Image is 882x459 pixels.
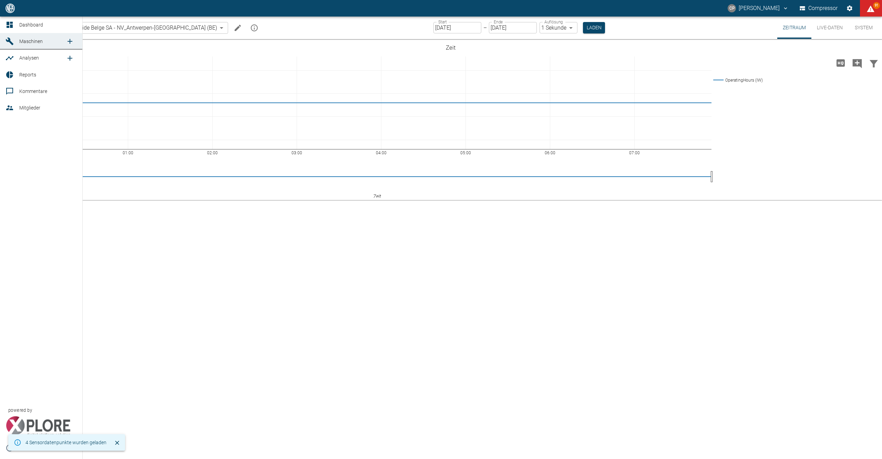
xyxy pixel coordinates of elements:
button: Schließen [112,438,122,448]
span: 91 [873,2,880,9]
div: CP [728,4,736,12]
span: 13.0007/2_Air Liquide Belge SA - NV_Antwerpen-[GEOGRAPHIC_DATA] (BE) [37,24,217,32]
img: logo [5,3,16,13]
input: DD.MM.YYYY [489,22,537,33]
button: Kommentar hinzufügen [849,54,865,72]
button: Zeitraum [777,17,811,39]
button: System [848,17,879,39]
p: – [483,24,487,32]
span: Hohe Auflösung [832,59,849,66]
div: 4 Sensordatenpunkte wurden geladen [25,436,106,449]
label: Start [438,19,447,25]
span: Kommentare [19,88,47,94]
input: DD.MM.YYYY [433,22,481,33]
button: Compressor [798,2,839,14]
button: Einstellungen [843,2,856,14]
span: Analysen [19,55,39,61]
button: mission info [247,21,261,35]
button: Daten filtern [865,54,882,72]
span: Reports [19,72,36,77]
a: 13.0007/2_Air Liquide Belge SA - NV_Antwerpen-[GEOGRAPHIC_DATA] (BE) [25,24,217,32]
button: christoph.palm@neuman-esser.com [727,2,790,14]
div: 1 Sekunde [540,22,577,33]
label: Auflösung [544,19,563,25]
span: Maschinen [19,39,43,44]
a: new /machines [63,34,77,48]
span: powered by [8,407,32,414]
a: new /analyses/list/0 [63,51,77,65]
button: Machine bearbeiten [231,21,245,35]
span: Dashboard [19,22,43,28]
span: Mitglieder [19,105,40,111]
img: Xplore Logo [6,416,71,437]
button: Live-Daten [811,17,848,39]
button: Laden [583,22,605,33]
label: Ende [494,19,503,25]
